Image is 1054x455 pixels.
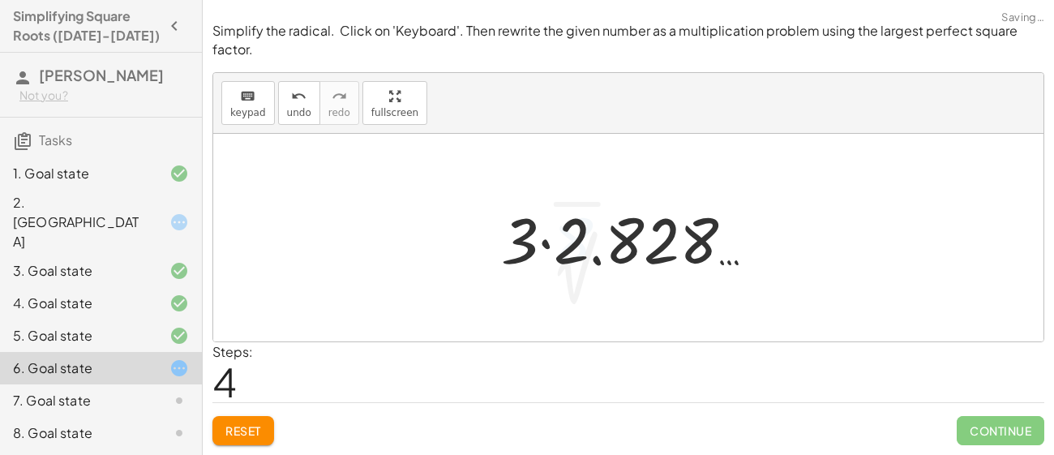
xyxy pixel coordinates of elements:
button: Reset [212,416,274,445]
button: undoundo [278,81,320,125]
div: 3. Goal state [13,261,144,281]
span: [PERSON_NAME] [39,66,164,84]
button: redoredo [319,81,359,125]
span: Reset [225,423,261,438]
p: Simplify the radical. Click on 'Keyboard'. Then rewrite the given number as a multiplication prob... [212,22,1044,58]
i: Task started. [169,212,189,232]
div: 8. Goal state [13,423,144,443]
button: fullscreen [362,81,427,125]
button: keyboardkeypad [221,81,275,125]
i: Task started. [169,358,189,378]
i: Task finished and correct. [169,261,189,281]
h4: Simplifying Square Roots ([DATE]-[DATE]) [13,6,160,45]
span: redo [328,107,350,118]
i: undo [291,87,306,106]
span: 4 [212,357,237,406]
i: Task not started. [169,423,189,443]
div: Not you? [19,88,189,104]
div: 7. Goal state [13,391,144,410]
div: 6. Goal state [13,358,144,378]
span: undo [287,107,311,118]
span: Tasks [39,131,72,148]
div: 2. [GEOGRAPHIC_DATA] [13,193,144,251]
span: Saving… [1001,10,1044,26]
div: 1. Goal state [13,164,144,183]
i: redo [332,87,347,106]
label: Steps: [212,343,253,360]
i: Task finished and correct. [169,294,189,313]
div: 5. Goal state [13,326,144,346]
div: 4. Goal state [13,294,144,313]
i: Task finished and correct. [169,164,189,183]
span: keypad [230,107,266,118]
i: keyboard [240,87,255,106]
i: Task not started. [169,391,189,410]
span: fullscreen [371,107,418,118]
i: Task finished and correct. [169,326,189,346]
